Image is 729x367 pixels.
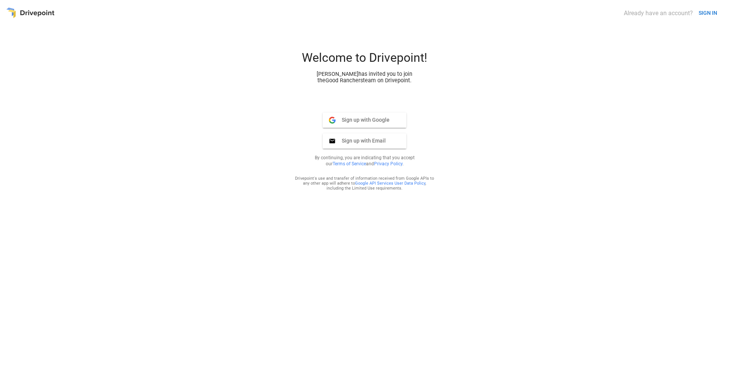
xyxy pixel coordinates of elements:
[323,113,406,128] button: Sign up with Google
[310,71,419,84] div: [PERSON_NAME] has invited you to join the Good Ranchers team on Drivepoint.
[273,50,456,71] div: Welcome to Drivepoint!
[336,116,390,123] span: Sign up with Google
[624,9,693,17] div: Already have an account?
[323,133,406,149] button: Sign up with Email
[336,137,386,144] span: Sign up with Email
[295,176,434,191] div: Drivepoint's use and transfer of information received from Google APIs to any other app will adhe...
[355,181,425,186] a: Google API Services User Data Policy
[696,6,720,20] button: SIGN IN
[333,161,366,166] a: Terms of Service
[305,155,424,167] p: By continuing, you are indicating that you accept our and .
[374,161,402,166] a: Privacy Policy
